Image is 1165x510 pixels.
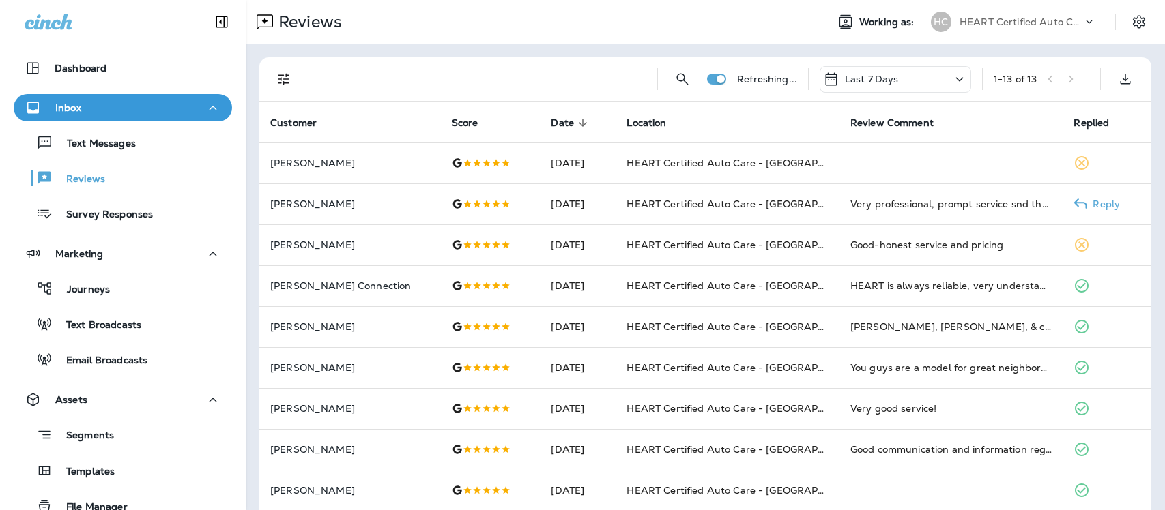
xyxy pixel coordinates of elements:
[452,117,478,129] span: Score
[14,164,232,192] button: Reviews
[1127,10,1151,34] button: Settings
[850,238,1052,252] div: Good-honest service and pricing
[270,444,430,455] p: [PERSON_NAME]
[270,321,430,332] p: [PERSON_NAME]
[270,403,430,414] p: [PERSON_NAME]
[627,320,872,333] span: HEART Certified Auto Care - [GEOGRAPHIC_DATA]
[850,117,934,129] span: Review Comment
[850,402,1052,415] div: Very good service!
[53,430,114,443] p: Segments
[627,117,684,129] span: Location
[55,248,103,259] p: Marketing
[14,274,232,303] button: Journeys
[859,16,917,28] span: Working as:
[627,280,872,292] span: HEART Certified Auto Care - [GEOGRAPHIC_DATA]
[53,319,141,332] p: Text Broadcasts
[669,65,696,93] button: Search Reviews
[540,142,616,183] td: [DATE]
[270,239,430,250] p: [PERSON_NAME]
[203,8,241,35] button: Collapse Sidebar
[14,55,232,82] button: Dashboard
[931,12,951,32] div: HC
[55,63,106,74] p: Dashboard
[540,306,616,347] td: [DATE]
[627,157,872,169] span: HEART Certified Auto Care - [GEOGRAPHIC_DATA]
[55,102,81,113] p: Inbox
[53,466,115,479] p: Templates
[53,284,110,297] p: Journeys
[14,199,232,228] button: Survey Responses
[994,74,1037,85] div: 1 - 13 of 13
[850,117,951,129] span: Review Comment
[14,456,232,485] button: Templates
[540,388,616,429] td: [DATE]
[540,183,616,224] td: [DATE]
[270,65,298,93] button: Filters
[14,420,232,449] button: Segments
[1087,198,1120,209] p: Reply
[960,16,1082,27] p: HEART Certified Auto Care
[270,117,334,129] span: Customer
[627,198,872,210] span: HEART Certified Auto Care - [GEOGRAPHIC_DATA]
[270,280,430,291] p: [PERSON_NAME] Connection
[850,442,1052,456] div: Good communication and information regarding quotes for future needs. Didn’t wait long for oil an...
[1074,117,1127,129] span: Replied
[627,361,872,374] span: HEART Certified Auto Care - [GEOGRAPHIC_DATA]
[270,198,430,209] p: [PERSON_NAME]
[627,402,872,415] span: HEART Certified Auto Care - [GEOGRAPHIC_DATA]
[540,265,616,306] td: [DATE]
[1112,65,1139,93] button: Export as CSV
[627,117,666,129] span: Location
[850,197,1052,211] div: Very professional, prompt service snd thorough. So happy I found them!
[270,157,430,168] p: [PERSON_NAME]
[551,117,592,129] span: Date
[845,74,899,85] p: Last 7 Days
[55,394,87,405] p: Assets
[452,117,496,129] span: Score
[53,138,136,151] p: Text Messages
[1074,117,1109,129] span: Replied
[627,443,872,455] span: HEART Certified Auto Care - [GEOGRAPHIC_DATA]
[270,362,430,373] p: [PERSON_NAME]
[273,12,342,32] p: Reviews
[627,484,872,496] span: HEART Certified Auto Care - [GEOGRAPHIC_DATA]
[14,240,232,267] button: Marketing
[53,209,153,222] p: Survey Responses
[53,173,105,186] p: Reviews
[737,74,797,85] p: Refreshing...
[540,347,616,388] td: [DATE]
[270,485,430,496] p: [PERSON_NAME]
[270,117,317,129] span: Customer
[850,361,1052,374] div: You guys are a model for great neighborhood auto service!
[850,279,1052,292] div: HEART is always reliable, very understanding and responsible. Hard to find that in this kind of b...
[850,320,1052,333] div: Armando, Jaime, & colleague Mechanic are thoroughly competent, professional & polite. Great to ha...
[540,224,616,265] td: [DATE]
[14,310,232,338] button: Text Broadcasts
[551,117,574,129] span: Date
[540,429,616,470] td: [DATE]
[14,345,232,374] button: Email Broadcasts
[14,386,232,413] button: Assets
[14,94,232,121] button: Inbox
[627,239,872,251] span: HEART Certified Auto Care - [GEOGRAPHIC_DATA]
[14,128,232,157] button: Text Messages
[53,355,147,367] p: Email Broadcasts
